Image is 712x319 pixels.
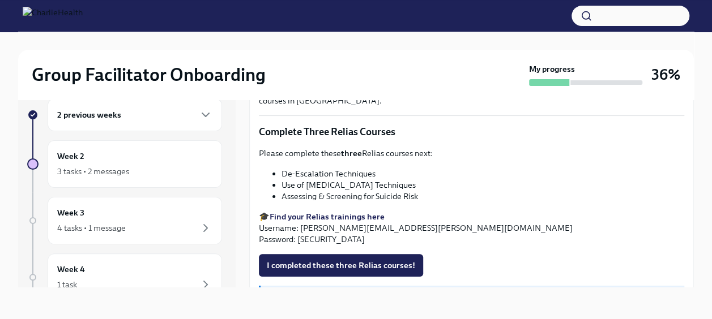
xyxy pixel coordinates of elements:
[23,7,83,25] img: CharlieHealth
[57,222,126,234] div: 4 tasks • 1 message
[57,279,77,290] div: 1 task
[267,260,415,271] span: I completed these three Relias courses!
[32,63,266,86] h2: Group Facilitator Onboarding
[48,98,222,131] div: 2 previous weeks
[259,125,684,139] p: Complete Three Relias Courses
[259,211,684,245] p: 🎓 Username: [PERSON_NAME][EMAIL_ADDRESS][PERSON_NAME][DOMAIN_NAME] Password: [SECURITY_DATA]
[57,206,84,219] h6: Week 3
[282,168,684,179] li: De-Escalation Techniques
[341,148,362,158] strong: three
[27,253,222,301] a: Week 41 task
[651,64,680,85] h3: 36%
[270,212,385,222] a: Find your Relias trainings here
[57,263,85,275] h6: Week 4
[57,150,84,162] h6: Week 2
[259,148,684,159] p: Please complete these Relias courses next:
[259,254,423,277] button: I completed these three Relias courses!
[282,191,684,202] li: Assessing & Screening for Suicide Risk
[57,109,121,121] h6: 2 previous weeks
[57,166,129,177] div: 3 tasks • 2 messages
[27,197,222,244] a: Week 34 tasks • 1 message
[282,179,684,191] li: Use of [MEDICAL_DATA] Techniques
[529,63,575,75] strong: My progress
[27,140,222,188] a: Week 23 tasks • 2 messages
